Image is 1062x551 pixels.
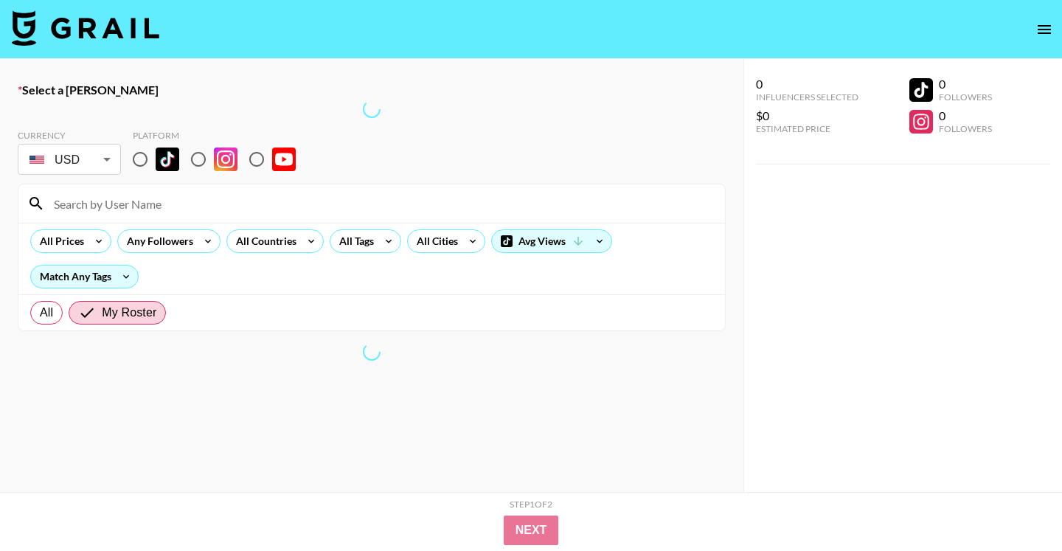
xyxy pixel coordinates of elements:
[510,499,552,510] div: Step 1 of 2
[939,91,992,103] div: Followers
[756,108,858,123] div: $0
[363,343,381,361] span: Refreshing talent, clients, lists, bookers, countries, tags, cities, talent, talent...
[330,230,377,252] div: All Tags
[1030,15,1059,44] button: open drawer
[939,108,992,123] div: 0
[18,130,121,141] div: Currency
[45,192,716,215] input: Search by User Name
[102,304,156,322] span: My Roster
[12,10,159,46] img: Grail Talent
[939,77,992,91] div: 0
[21,147,118,173] div: USD
[156,148,179,171] img: TikTok
[31,230,87,252] div: All Prices
[40,304,53,322] span: All
[18,83,726,97] label: Select a [PERSON_NAME]
[939,123,992,134] div: Followers
[363,100,381,118] span: Refreshing talent, clients, lists, bookers, countries, tags, cities, talent, talent...
[227,230,299,252] div: All Countries
[118,230,196,252] div: Any Followers
[133,130,308,141] div: Platform
[31,266,138,288] div: Match Any Tags
[756,123,858,134] div: Estimated Price
[756,91,858,103] div: Influencers Selected
[492,230,611,252] div: Avg Views
[214,148,237,171] img: Instagram
[504,516,559,545] button: Next
[408,230,461,252] div: All Cities
[756,77,858,91] div: 0
[272,148,296,171] img: YouTube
